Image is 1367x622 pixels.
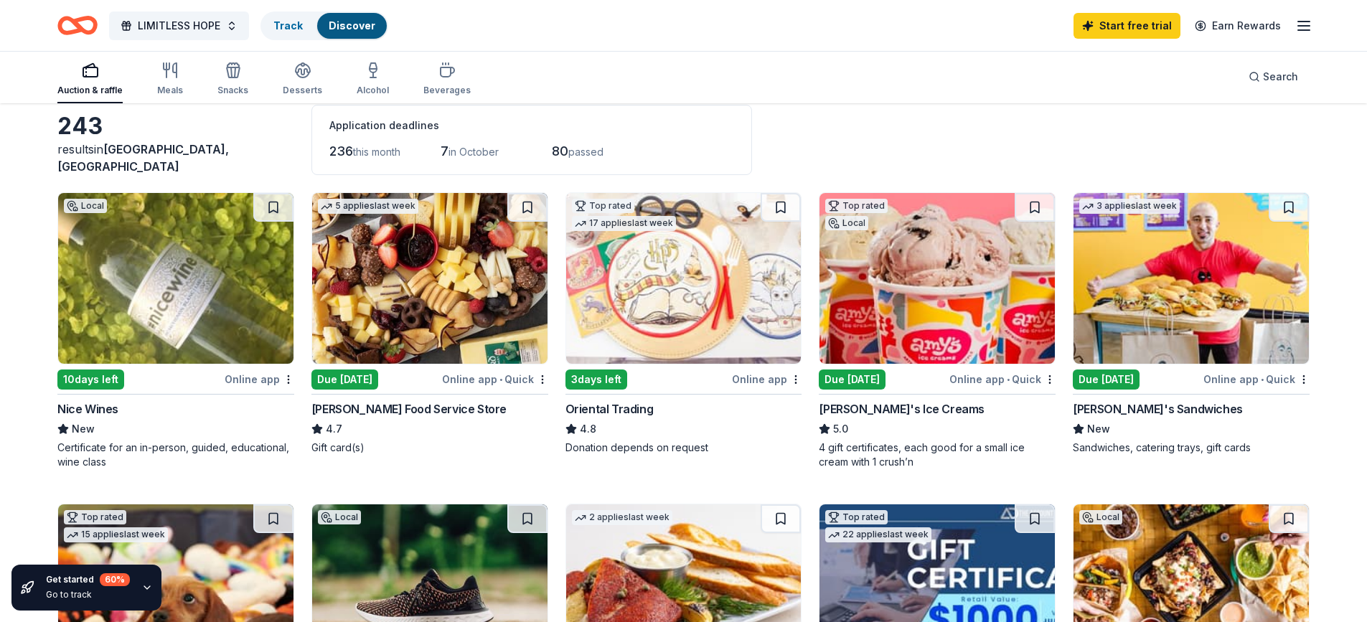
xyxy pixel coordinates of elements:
button: Snacks [217,56,248,103]
a: Start free trial [1074,13,1180,39]
div: Alcohol [357,85,389,96]
a: Home [57,9,98,42]
div: Local [825,216,868,230]
div: 2 applies last week [572,510,672,525]
div: Desserts [283,85,322,96]
button: Search [1237,62,1310,91]
div: Local [318,510,361,524]
a: Track [273,19,303,32]
div: Top rated [825,199,888,213]
span: Search [1263,68,1298,85]
a: Image for Amy's Ice CreamsTop ratedLocalDue [DATE]Online app•Quick[PERSON_NAME]'s Ice Creams5.04 ... [819,192,1056,469]
span: 7 [441,143,448,159]
span: in [57,142,229,174]
div: 10 days left [57,369,124,390]
div: Go to track [46,589,130,600]
span: LIMITLESS HOPE [138,17,220,34]
span: passed [568,146,603,158]
div: Get started [46,573,130,586]
div: Online app [225,370,294,388]
span: 80 [552,143,568,159]
span: [GEOGRAPHIC_DATA], [GEOGRAPHIC_DATA] [57,142,229,174]
div: 4 gift certificates, each good for a small ice cream with 1 crush’n [819,440,1056,469]
img: Image for Ike's Sandwiches [1074,193,1309,364]
button: Beverages [423,56,471,103]
button: Auction & raffle [57,56,123,103]
span: • [1261,374,1264,385]
button: Alcohol [357,56,389,103]
a: Image for Ike's Sandwiches3 applieslast weekDue [DATE]Online app•Quick[PERSON_NAME]'s SandwichesN... [1073,192,1310,455]
img: Image for Amy's Ice Creams [819,193,1055,364]
div: 5 applies last week [318,199,418,214]
div: 17 applies last week [572,216,676,231]
div: Donation depends on request [565,440,802,455]
img: Image for Gordon Food Service Store [312,193,548,364]
div: Certificate for an in-person, guided, educational, wine class [57,440,294,469]
div: 22 applies last week [825,527,931,542]
div: 15 applies last week [64,527,168,542]
div: 243 [57,112,294,141]
div: Auction & raffle [57,85,123,96]
div: Online app Quick [949,370,1056,388]
span: in October [448,146,499,158]
div: 3 applies last week [1079,199,1180,214]
div: Due [DATE] [819,369,886,390]
button: Desserts [283,56,322,103]
div: Local [1079,510,1122,524]
a: Discover [329,19,375,32]
div: 60 % [100,573,130,586]
div: Online app Quick [1203,370,1310,388]
span: 4.7 [326,420,342,438]
div: Top rated [64,510,126,524]
span: 4.8 [580,420,596,438]
a: Image for Nice WinesLocal10days leftOnline appNice WinesNewCertificate for an in-person, guided, ... [57,192,294,469]
div: Beverages [423,85,471,96]
span: 5.0 [833,420,848,438]
div: Online app [732,370,802,388]
button: LIMITLESS HOPE [109,11,249,40]
span: • [1007,374,1010,385]
div: Application deadlines [329,117,734,134]
div: Oriental Trading [565,400,654,418]
button: Meals [157,56,183,103]
div: Nice Wines [57,400,118,418]
div: Sandwiches, catering trays, gift cards [1073,440,1310,455]
span: New [1087,420,1110,438]
div: Local [64,199,107,213]
div: Snacks [217,85,248,96]
a: Image for Oriental TradingTop rated17 applieslast week3days leftOnline appOriental Trading4.8Dona... [565,192,802,455]
span: this month [353,146,400,158]
a: Earn Rewards [1186,13,1290,39]
div: results [57,141,294,175]
span: • [499,374,502,385]
div: Top rated [825,510,888,524]
div: Gift card(s) [311,440,548,455]
img: Image for Oriental Trading [566,193,802,364]
div: Online app Quick [442,370,548,388]
img: Image for Nice Wines [58,193,293,364]
button: TrackDiscover [260,11,388,40]
div: [PERSON_NAME] Food Service Store [311,400,507,418]
div: Due [DATE] [1073,369,1140,390]
div: Top rated [572,199,634,213]
div: Meals [157,85,183,96]
a: Image for Gordon Food Service Store5 applieslast weekDue [DATE]Online app•Quick[PERSON_NAME] Food... [311,192,548,455]
div: [PERSON_NAME]'s Sandwiches [1073,400,1243,418]
div: 3 days left [565,369,627,390]
div: [PERSON_NAME]'s Ice Creams [819,400,985,418]
span: 236 [329,143,353,159]
div: Due [DATE] [311,369,378,390]
span: New [72,420,95,438]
